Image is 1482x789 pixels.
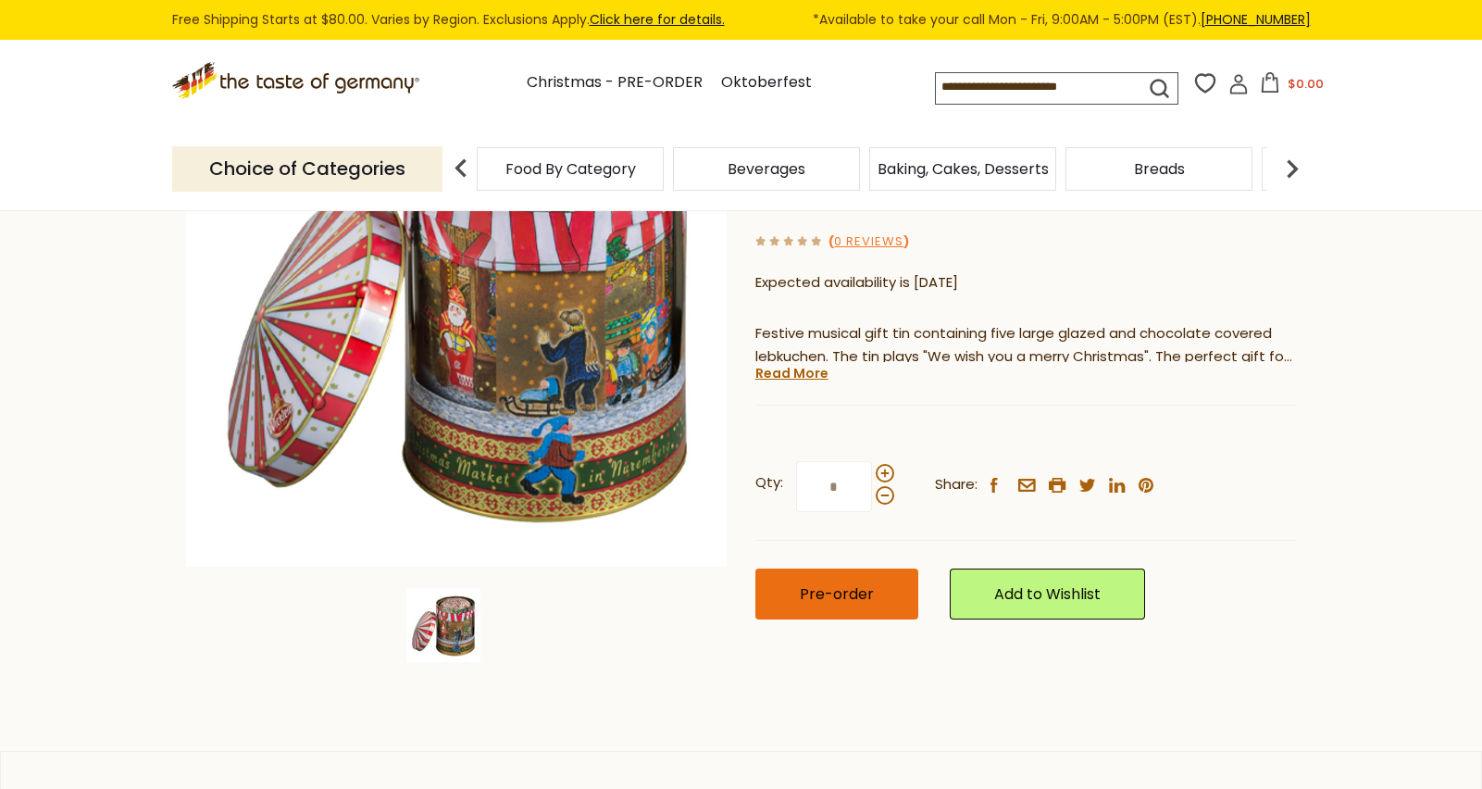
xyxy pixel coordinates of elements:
[728,162,805,176] a: Beverages
[755,471,783,495] strong: Qty:
[796,461,872,512] input: Qty:
[935,473,978,496] span: Share:
[828,232,909,250] span: ( )
[950,569,1145,620] a: Add to Wishlist
[505,162,636,176] a: Food By Category
[186,25,728,567] img: Wicklein Golden Turning Musical Tin “We Wish You A Merry Christmas” 7.05oz
[1201,10,1311,29] a: [PHONE_NUMBER]
[406,588,480,662] img: Wicklein Golden Turning Musical Tin “We Wish You A Merry Christmas” 7.05oz
[172,146,442,192] p: Choice of Categories
[1134,162,1185,176] a: Breads
[755,569,918,620] button: Pre-order
[1252,72,1331,100] button: $0.00
[834,232,903,252] a: 0 Reviews
[590,10,725,29] a: Click here for details.
[755,364,828,382] a: Read More
[721,70,812,95] a: Oktoberfest
[442,150,479,187] img: previous arrow
[527,70,703,95] a: Christmas - PRE-ORDER
[172,9,1311,31] div: Free Shipping Starts at $80.00. Varies by Region. Exclusions Apply.
[800,583,874,605] span: Pre-order
[755,271,1297,294] p: Expected availability is [DATE]
[878,162,1049,176] a: Baking, Cakes, Desserts
[813,9,1311,31] span: *Available to take your call Mon - Fri, 9:00AM - 5:00PM (EST).
[755,322,1297,369] p: Festive musical gift tin containing five large glazed and chocolate covered lebkuchen. The tin pl...
[1274,150,1311,187] img: next arrow
[1288,75,1324,93] span: $0.00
